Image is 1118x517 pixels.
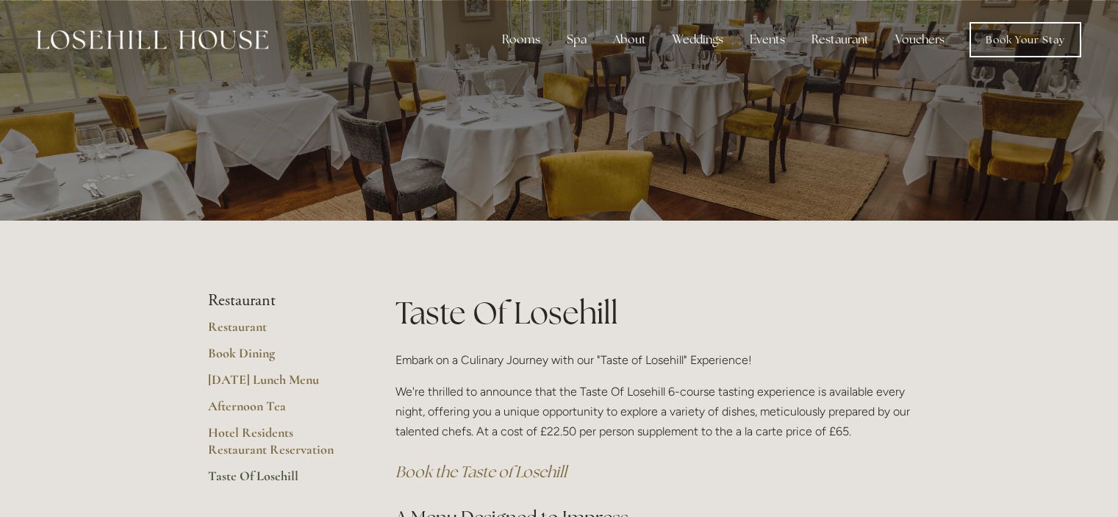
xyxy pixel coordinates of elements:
p: We're thrilled to announce that the Taste Of Losehill 6-course tasting experience is available ev... [395,382,911,442]
a: Taste Of Losehill [208,468,348,494]
p: Embark on a Culinary Journey with our "Taste of Losehill" Experience! [395,350,911,370]
div: Restaurant [800,25,881,54]
div: Weddings [661,25,735,54]
div: Spa [555,25,598,54]
div: Events [738,25,797,54]
a: Book the Taste of Losehill [395,462,567,482]
a: Hotel Residents Restaurant Reservation [208,424,348,468]
img: Losehill House [37,30,268,49]
a: Vouchers [884,25,956,54]
a: Book Your Stay [970,22,1081,57]
h1: Taste Of Losehill [395,291,911,335]
a: Afternoon Tea [208,398,348,424]
a: [DATE] Lunch Menu [208,371,348,398]
li: Restaurant [208,291,348,310]
a: Book Dining [208,345,348,371]
a: Restaurant [208,318,348,345]
div: About [601,25,658,54]
div: Rooms [490,25,552,54]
